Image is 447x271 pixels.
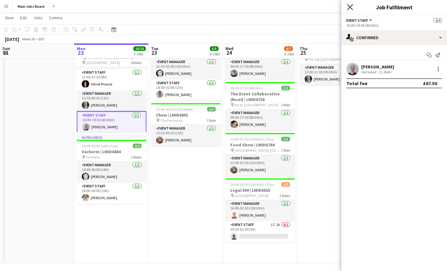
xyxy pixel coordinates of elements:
[300,64,369,85] app-card-role: Event Manager1/112:00-21:30 (9h30m)[PERSON_NAME]
[77,135,146,140] div: In progress
[86,155,100,159] span: Vacherin
[346,80,367,86] div: Total fee
[151,37,221,101] app-job-card: 12:30-02:00 (13h30m) (Wed)2/2With Intelligence | LMID6620 [GEOGRAPHIC_DATA]2 RolesEvent Manager1/...
[151,46,158,51] span: Tue
[346,23,442,28] div: 15:00-19:30 (4h30m)
[77,40,146,132] app-job-card: In progress13:30-00:30 (11h) (Tue)4/4Uptown Events | LMID6342 [GEOGRAPHIC_DATA]4 RolesEvent Staff...
[134,52,145,56] div: 3 Jobs
[281,182,290,187] span: 1/2
[77,149,146,154] h3: Vacherin | LMID6884
[21,37,36,41] span: Week 38
[225,109,295,131] app-card-role: Event Manager1/109:00-17:30 (8h30m)[PERSON_NAME]
[225,200,295,221] app-card-role: Event Manager1/116:00-02:30 (10h30m)[PERSON_NAME]
[77,162,146,183] app-card-role: Event Manager1/114:00-00:00 (10h)[PERSON_NAME]
[433,18,442,23] span: 4/4
[77,69,146,90] app-card-role: Event Staff1/113:30-21:30 (8h)Velvet Prowse
[225,178,295,242] app-job-card: 16:00-02:30 (10h30m) (Thu)1/2Legal 500 | LMID6915 [GEOGRAPHIC_DATA]2 RolesEvent Manager1/116:00-0...
[82,144,118,148] span: 14:00-00:00 (10h) (Tue)
[300,46,307,51] span: Thu
[77,111,146,134] app-card-role: Event Staff1/115:00-19:30 (4h30m)[PERSON_NAME]
[156,107,193,112] span: 13:30-00:30 (11h) (Wed)
[151,125,221,146] app-card-role: Event Manager1/113:30-00:30 (11h)[PERSON_NAME]
[346,18,373,23] button: Event Staff
[151,103,221,146] app-job-card: 13:30-00:30 (11h) (Wed)1/1Chew | LMID6801 The Peninsula1 RoleEvent Manager1/113:30-00:30 (11h)[PE...
[361,70,377,74] div: Not rated
[207,107,216,112] span: 1/1
[77,183,146,204] app-card-role: Event Staff1/114:00-00:00 (10h)[PERSON_NAME]
[281,148,290,153] span: 1 Role
[284,46,293,51] span: 6/7
[309,57,355,62] span: Tik Tok [GEOGRAPHIC_DATA]
[160,118,183,123] span: The Peninsula
[151,80,221,101] app-card-role: Event Staff1/114:00-01:00 (11h)[PERSON_NAME]
[150,49,158,56] span: 23
[284,52,294,56] div: 6 Jobs
[230,137,274,141] span: 13:00-01:30 (12h30m) (Thu)
[77,46,85,51] span: Mon
[86,60,120,65] span: [GEOGRAPHIC_DATA]
[300,42,369,85] app-job-card: 12:00-21:30 (9h30m)1/1INT - MCI | LMID6653 Tik Tok [GEOGRAPHIC_DATA]1 RoleEvent Manager1/112:00-2...
[341,30,447,45] div: Confirmed
[225,82,295,131] app-job-card: 09:00-17:30 (8h30m)1/1The Event Collaborative (Excel) | LMID6738 Excel, [GEOGRAPHIC_DATA]1 RoleEv...
[281,86,290,90] span: 1/1
[210,46,219,51] span: 5/5
[77,90,146,111] app-card-role: Event Manager1/113:30-00:30 (11h)[PERSON_NAME]
[49,15,63,21] span: Comms
[2,14,16,22] a: View
[341,3,447,11] h3: Job Fulfilment
[225,142,295,148] h3: Food Show | LMID6784
[151,58,221,80] app-card-role: Event Manager1/112:30-02:00 (13h30m)[PERSON_NAME]
[133,46,146,51] span: 10/10
[225,187,295,193] h3: Legal 500 | LMID6915
[234,193,269,198] span: [GEOGRAPHIC_DATA]
[20,15,27,21] span: Edit
[230,86,263,90] span: 09:00-17:30 (8h30m)
[234,148,281,153] span: [GEOGRAPHIC_DATA], [GEOGRAPHIC_DATA]
[207,118,216,123] span: 1 Role
[234,103,278,107] span: Excel, [GEOGRAPHIC_DATA]
[131,60,141,65] span: 4 Roles
[423,80,437,86] div: £67.50
[13,0,50,12] button: Main Jobs Board
[299,49,307,56] span: 25
[225,46,233,51] span: Wed
[361,64,394,70] div: [PERSON_NAME]
[224,49,233,56] span: 24
[279,193,290,198] span: 2 Roles
[225,133,295,176] app-job-card: 13:00-01:30 (12h30m) (Thu)1/1Food Show | LMID6784 [GEOGRAPHIC_DATA], [GEOGRAPHIC_DATA]1 RoleEvent...
[230,182,274,187] span: 16:00-02:30 (10h30m) (Thu)
[377,70,392,74] div: 11.36mi
[225,91,295,102] h3: The Event Collaborative (Excel) | LMID6738
[346,18,368,23] span: Event Staff
[210,52,220,56] div: 4 Jobs
[31,14,45,22] a: Jobs
[5,15,14,21] span: View
[33,15,43,21] span: Jobs
[77,135,146,204] app-job-card: In progress14:00-00:00 (10h) (Tue)2/2Vacherin | LMID6884 Vacherin2 RolesEvent Manager1/114:00-00:...
[225,58,295,80] app-card-role: Event Manager1/109:00-17:30 (8h30m)[PERSON_NAME]
[225,155,295,176] app-card-role: Event Manager1/113:00-01:30 (12h30m)[PERSON_NAME]
[5,36,19,42] div: [DATE]
[133,144,141,148] span: 2/2
[281,137,290,141] span: 1/1
[2,49,10,56] span: 21
[76,49,85,56] span: 22
[225,221,295,242] app-card-role: Event Staff1I2A0/120:30-01:30 (5h)
[17,14,30,22] a: Edit
[131,155,141,159] span: 2 Roles
[46,14,65,22] a: Comms
[39,37,45,41] div: BST
[151,112,221,118] h3: Chew | LMID6801
[2,46,10,51] span: Sun
[281,103,290,107] span: 1 Role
